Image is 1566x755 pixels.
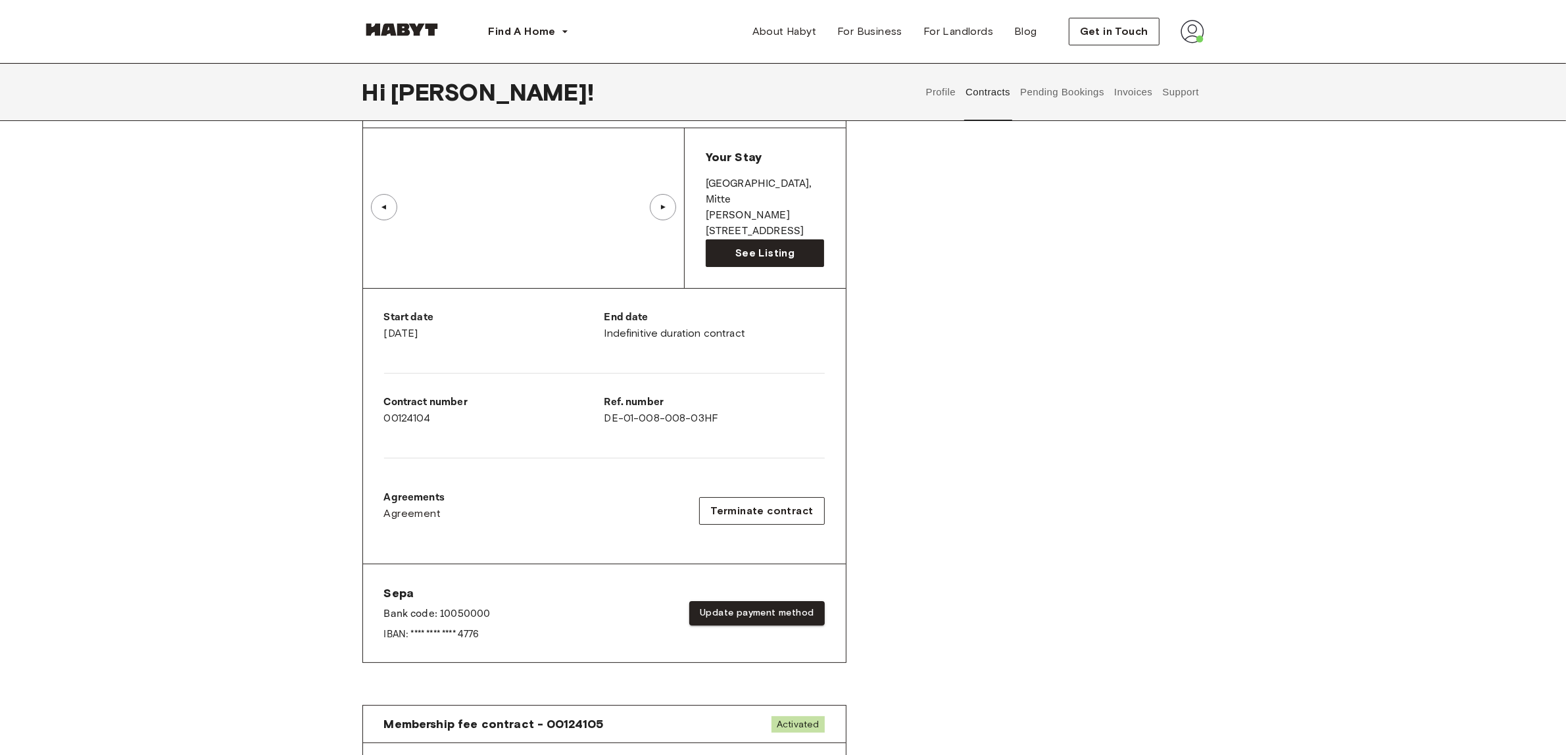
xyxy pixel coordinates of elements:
span: Terminate contract [710,503,813,519]
p: Bank code: 10050000 [384,606,491,622]
button: Pending Bookings [1019,63,1106,121]
p: Start date [384,310,604,326]
img: avatar [1181,20,1204,43]
span: For Business [837,24,902,39]
p: End date [604,310,825,326]
p: [GEOGRAPHIC_DATA] , Mitte [706,176,825,208]
div: user profile tabs [921,63,1204,121]
button: Contracts [964,63,1012,121]
button: Find A Home [478,18,579,45]
p: Contract number [384,395,604,410]
span: Agreement [384,506,441,522]
a: For Business [827,18,913,45]
div: ▲ [378,203,391,211]
span: About Habyt [752,24,816,39]
span: [PERSON_NAME] ! [391,78,594,106]
span: For Landlords [923,24,993,39]
a: About Habyt [742,18,827,45]
span: Get in Touch [1080,24,1148,39]
a: Agreement [384,506,445,522]
button: Get in Touch [1069,18,1160,45]
div: 00124104 [384,395,604,426]
span: See Listing [735,245,795,261]
div: ▲ [656,203,670,211]
img: Habyt [362,23,441,36]
div: [DATE] [384,310,604,341]
span: Find A Home [489,24,556,39]
img: Image of the room [363,128,684,286]
a: Blog [1004,18,1048,45]
button: Invoices [1112,63,1154,121]
span: Your Stay [706,150,762,164]
span: Membership fee contract - 00124105 [384,716,604,732]
button: Terminate contract [699,497,824,525]
p: Ref. number [604,395,825,410]
p: [PERSON_NAME][STREET_ADDRESS] [706,208,825,239]
button: Profile [924,63,958,121]
p: Agreements [384,490,445,506]
div: Indefinitive duration contract [604,310,825,341]
button: Support [1161,63,1201,121]
button: Update payment method [689,601,824,625]
span: Activated [771,716,824,733]
a: For Landlords [913,18,1004,45]
span: Sepa [384,585,491,601]
span: Blog [1014,24,1037,39]
span: Hi [362,78,391,106]
a: See Listing [706,239,825,267]
div: DE-01-008-008-03HF [604,395,825,426]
